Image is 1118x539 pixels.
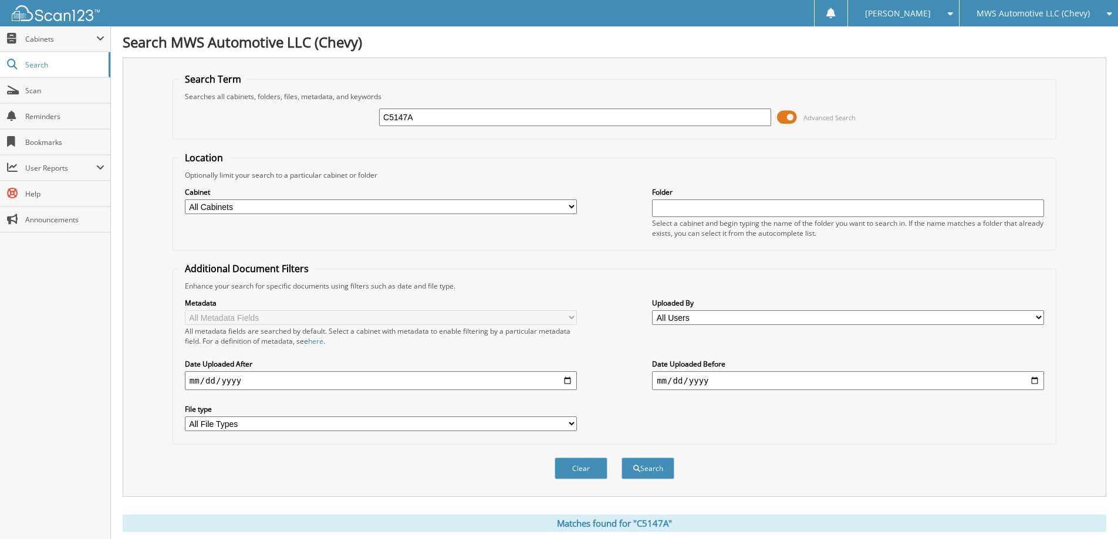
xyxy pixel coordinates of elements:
[865,10,931,17] span: [PERSON_NAME]
[977,10,1090,17] span: MWS Automotive LLC (Chevy)
[652,218,1044,238] div: Select a cabinet and begin typing the name of the folder you want to search in. If the name match...
[185,326,577,346] div: All metadata fields are searched by default. Select a cabinet with metadata to enable filtering b...
[185,298,577,308] label: Metadata
[25,34,96,44] span: Cabinets
[25,137,104,147] span: Bookmarks
[185,371,577,390] input: start
[185,187,577,197] label: Cabinet
[308,336,323,346] a: here
[622,457,674,479] button: Search
[652,298,1044,308] label: Uploaded By
[652,371,1044,390] input: end
[179,262,315,275] legend: Additional Document Filters
[179,281,1050,291] div: Enhance your search for specific documents using filters such as date and file type.
[123,32,1106,52] h1: Search MWS Automotive LLC (Chevy)
[179,170,1050,180] div: Optionally limit your search to a particular cabinet or folder
[25,111,104,121] span: Reminders
[803,113,856,122] span: Advanced Search
[555,457,607,479] button: Clear
[179,73,247,86] legend: Search Term
[25,86,104,96] span: Scan
[25,189,104,199] span: Help
[179,151,229,164] legend: Location
[185,404,577,414] label: File type
[25,163,96,173] span: User Reports
[1059,483,1118,539] iframe: Chat Widget
[25,215,104,225] span: Announcements
[179,91,1050,101] div: Searches all cabinets, folders, files, metadata, and keywords
[185,359,577,369] label: Date Uploaded After
[652,187,1044,197] label: Folder
[25,60,103,70] span: Search
[123,514,1106,532] div: Matches found for "C5147A"
[12,5,100,21] img: scan123-logo-white.svg
[652,359,1044,369] label: Date Uploaded Before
